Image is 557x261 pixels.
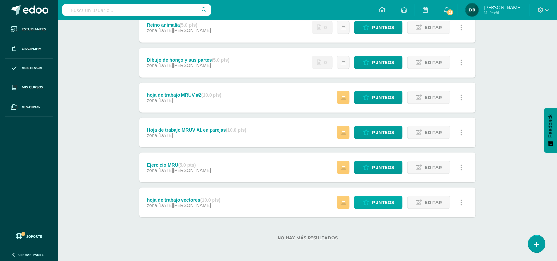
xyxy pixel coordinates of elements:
a: Punteos [354,196,403,209]
strong: (5.0 pts) [212,57,230,63]
a: Punteos [354,21,403,34]
span: 21 [447,9,454,16]
span: zona [147,203,157,208]
span: Editar [425,91,442,104]
div: hoja de trabajo MRUV #2 [147,92,222,98]
span: [DATE][PERSON_NAME] [158,203,211,208]
span: Editar [425,126,442,139]
span: Editar [425,56,442,69]
span: [DATE][PERSON_NAME] [158,28,211,33]
span: 0 [324,21,327,34]
span: Mis cursos [22,85,43,90]
span: Estudiantes [22,27,46,32]
span: [PERSON_NAME] [484,4,522,11]
span: [DATE][PERSON_NAME] [158,63,211,68]
a: Estudiantes [5,20,53,39]
strong: (5.0 pts) [178,162,196,168]
span: Feedback [548,114,554,138]
span: zona [147,168,157,173]
span: Cerrar panel [18,252,44,257]
a: Asistencia [5,59,53,78]
span: zona [147,28,157,33]
a: No se han realizado entregas [312,56,333,69]
strong: (5.0 pts) [180,22,198,28]
span: [DATE] [158,133,173,138]
span: [DATE] [158,98,173,103]
button: Feedback - Mostrar encuesta [544,108,557,153]
div: Hoja de trabajo MRUV #1 en parejas [147,127,246,133]
span: Punteos [372,56,394,69]
a: Soporte [8,231,50,240]
strong: (10.0 pts) [201,92,221,98]
span: [DATE][PERSON_NAME] [158,168,211,173]
span: zona [147,133,157,138]
span: Editar [425,21,442,34]
a: Archivos [5,97,53,117]
span: 0 [324,56,327,69]
span: Editar [425,161,442,174]
a: Punteos [354,126,403,139]
div: Dibujo de hongo y sus partes [147,57,230,63]
a: Disciplina [5,39,53,59]
label: No hay más resultados [139,235,476,240]
div: Ejercicio MRU [147,162,211,168]
span: Punteos [372,196,394,209]
span: Mi Perfil [484,10,522,16]
a: Punteos [354,161,403,174]
span: Asistencia [22,65,42,71]
span: Archivos [22,104,40,110]
span: Punteos [372,91,394,104]
span: zona [147,63,157,68]
a: No se han realizado entregas [312,21,333,34]
a: Punteos [354,91,403,104]
span: Disciplina [22,46,41,51]
div: hoja de trabajo vectores [147,197,221,203]
span: Soporte [27,234,42,239]
span: Punteos [372,126,394,139]
span: Punteos [372,21,394,34]
strong: (10.0 pts) [226,127,246,133]
input: Busca un usuario... [62,4,211,16]
span: zona [147,98,157,103]
span: Punteos [372,161,394,174]
div: Reino animalia [147,22,211,28]
span: Editar [425,196,442,209]
strong: (10.0 pts) [200,197,220,203]
img: 6d5ad99c5053a67dda1ca5e57dc7edce.png [466,3,479,16]
a: Mis cursos [5,78,53,97]
a: Punteos [354,56,403,69]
